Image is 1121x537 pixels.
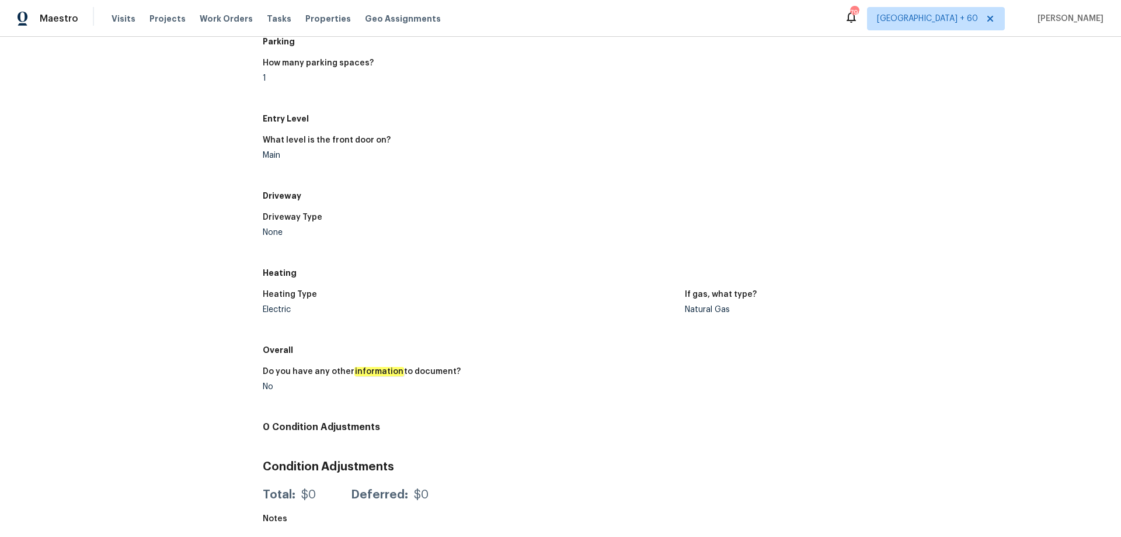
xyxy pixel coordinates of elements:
h4: 0 Condition Adjustments [263,421,1107,433]
div: Deferred: [351,489,408,501]
span: [PERSON_NAME] [1033,13,1103,25]
div: $0 [301,489,316,501]
span: Tasks [267,15,291,23]
h5: Driveway Type [263,213,322,221]
h5: If gas, what type? [685,290,757,299]
div: 1 [263,74,676,82]
span: Properties [305,13,351,25]
span: Visits [112,13,135,25]
span: Work Orders [200,13,253,25]
span: Maestro [40,13,78,25]
span: [GEOGRAPHIC_DATA] + 60 [877,13,978,25]
em: information [354,367,404,376]
div: $0 [414,489,429,501]
h5: How many parking spaces? [263,59,374,67]
h5: Entry Level [263,113,1107,124]
div: Main [263,151,676,160]
div: 796 [850,7,858,19]
div: No [263,383,676,391]
div: Electric [263,306,676,314]
h3: Condition Adjustments [263,461,1107,473]
h5: Notes [263,515,287,523]
div: None [263,228,676,237]
h5: Heating Type [263,290,317,299]
h5: Parking [263,36,1107,47]
div: Total: [263,489,295,501]
div: Natural Gas [685,306,1098,314]
h5: Overall [263,344,1107,356]
span: Projects [149,13,186,25]
span: Geo Assignments [365,13,441,25]
h5: Do you have any other to document? [263,368,461,376]
h5: Heating [263,267,1107,279]
h5: Driveway [263,190,1107,202]
h5: What level is the front door on? [263,136,391,144]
